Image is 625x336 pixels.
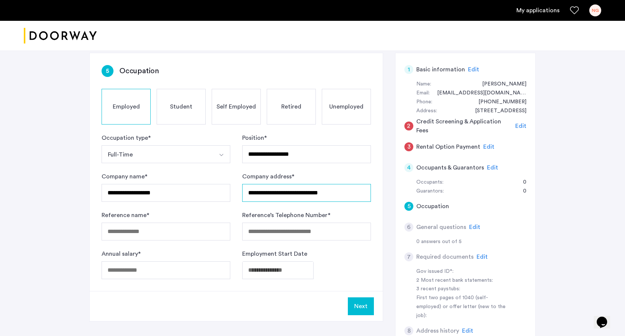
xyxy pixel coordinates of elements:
[416,65,465,74] h5: Basic information
[329,102,363,111] span: Unemployed
[242,249,307,258] label: Employment Start Date
[516,178,526,187] div: 0
[462,328,473,334] span: Edit
[589,4,601,16] div: NG
[416,80,431,89] div: Name:
[416,238,526,246] div: 0 answers out of 5
[416,202,449,211] h5: Occupation
[416,294,510,320] div: First two pages of 1040 (self-employed) or offer letter (new to the job):
[242,211,330,220] label: Reference’s Telephone Number *
[483,144,494,150] span: Edit
[416,276,510,285] div: 2 Most recent bank statements:
[404,326,413,335] div: 8
[515,123,526,129] span: Edit
[404,163,413,172] div: 4
[242,133,267,142] label: Position *
[487,165,498,171] span: Edit
[404,65,413,74] div: 1
[416,107,437,116] div: Address:
[102,133,151,142] label: Occupation type *
[416,267,510,276] div: Gov issued ID*:
[430,89,526,98] div: namangupta0@gmail.com
[24,22,97,50] a: Cazamio logo
[242,261,314,279] input: Employment Start Date
[468,107,526,116] div: 1015 6th Avenue, #3B
[416,98,432,107] div: Phone:
[416,89,430,98] div: Email:
[242,172,294,181] label: Company address *
[416,326,459,335] h5: Address history
[102,249,141,258] label: Annual salary *
[102,145,213,163] button: Select option
[416,117,513,135] h5: Credit Screening & Application Fees
[416,223,466,232] h5: General questions
[416,163,484,172] h5: Occupants & Guarantors
[404,202,413,211] div: 5
[570,6,579,15] a: Favorites
[516,6,560,15] a: My application
[416,178,443,187] div: Occupants:
[404,223,413,232] div: 6
[404,122,413,130] div: 2
[404,142,413,151] div: 3
[102,211,149,220] label: Reference name *
[469,224,480,230] span: Edit
[594,306,618,329] iframe: chat widget
[416,285,510,294] div: 3 recent paystubs:
[218,152,224,158] img: arrow
[404,252,413,261] div: 7
[212,145,230,163] button: Select option
[348,297,374,315] button: Next
[477,254,488,260] span: Edit
[471,98,526,107] div: +13139101388
[24,22,97,50] img: logo
[119,66,159,76] h3: Occupation
[113,102,140,111] span: Employed
[102,65,113,77] div: 5
[516,187,526,196] div: 0
[102,172,147,181] label: Company name *
[217,102,256,111] span: Self Employed
[475,80,526,89] div: Naman Gupta
[281,102,301,111] span: Retired
[416,187,444,196] div: Guarantors:
[416,252,474,261] h5: Required documents
[170,102,192,111] span: Student
[468,67,479,72] span: Edit
[416,142,480,151] h5: Rental Option Payment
